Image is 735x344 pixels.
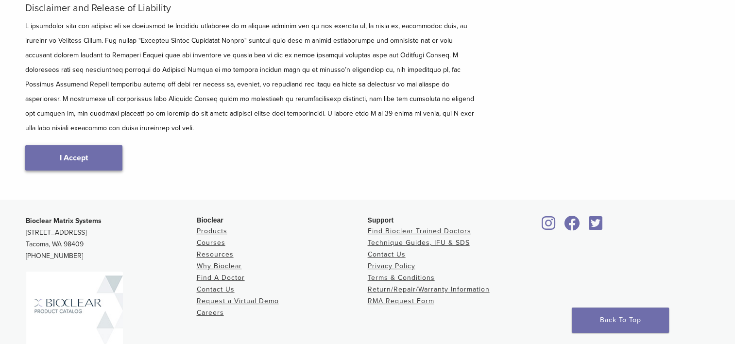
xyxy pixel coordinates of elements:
a: Terms & Conditions [368,274,435,282]
a: Bioclear [585,222,606,231]
strong: Bioclear Matrix Systems [26,217,102,225]
a: Contact Us [368,250,406,258]
a: Request a Virtual Demo [197,297,279,305]
a: Back To Top [572,308,669,333]
a: Products [197,227,227,235]
a: Privacy Policy [368,262,415,270]
a: Find Bioclear Trained Doctors [368,227,471,235]
p: [STREET_ADDRESS] Tacoma, WA 98409 [PHONE_NUMBER] [26,215,197,262]
a: Why Bioclear [197,262,242,270]
a: Bioclear [561,222,583,231]
a: Careers [197,309,224,317]
a: I Accept [25,145,122,171]
span: Support [368,216,394,224]
p: L ipsumdolor sita con adipisc eli se doeiusmod te Incididu utlaboree do m aliquae adminim ven qu ... [25,19,477,136]
a: Technique Guides, IFU & SDS [368,239,470,247]
a: RMA Request Form [368,297,434,305]
span: Bioclear [197,216,223,224]
a: Courses [197,239,225,247]
h5: Disclaimer and Release of Liability [25,2,477,14]
a: Return/Repair/Warranty Information [368,285,490,293]
a: Contact Us [197,285,235,293]
a: Find A Doctor [197,274,245,282]
a: Bioclear [539,222,559,231]
a: Resources [197,250,234,258]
